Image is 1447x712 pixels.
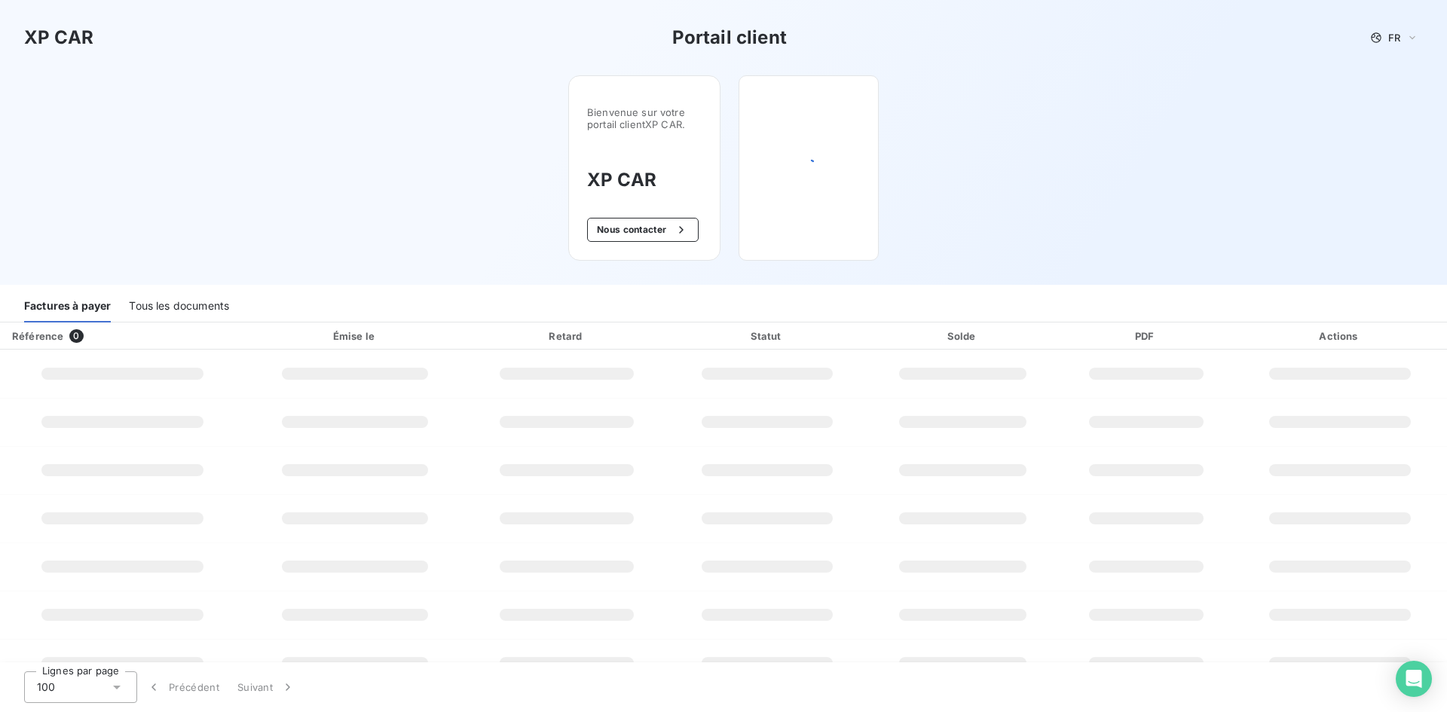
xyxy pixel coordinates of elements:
div: Open Intercom Messenger [1396,661,1432,697]
button: Nous contacter [587,218,699,242]
h3: XP CAR [24,24,93,51]
div: Statut [671,328,864,344]
span: Bienvenue sur votre portail client XP CAR . [587,106,702,130]
span: 0 [69,329,83,343]
div: Solde [870,328,1057,344]
div: PDF [1063,328,1230,344]
div: Retard [469,328,665,344]
div: Actions [1236,328,1444,344]
span: FR [1388,32,1400,44]
span: 100 [37,680,55,695]
button: Précédent [137,671,228,703]
div: Tous les documents [129,291,229,322]
div: Émise le [248,328,463,344]
h3: Portail client [672,24,787,51]
h3: XP CAR [587,167,702,194]
div: Référence [12,330,63,342]
button: Suivant [228,671,304,703]
div: Factures à payer [24,291,111,322]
